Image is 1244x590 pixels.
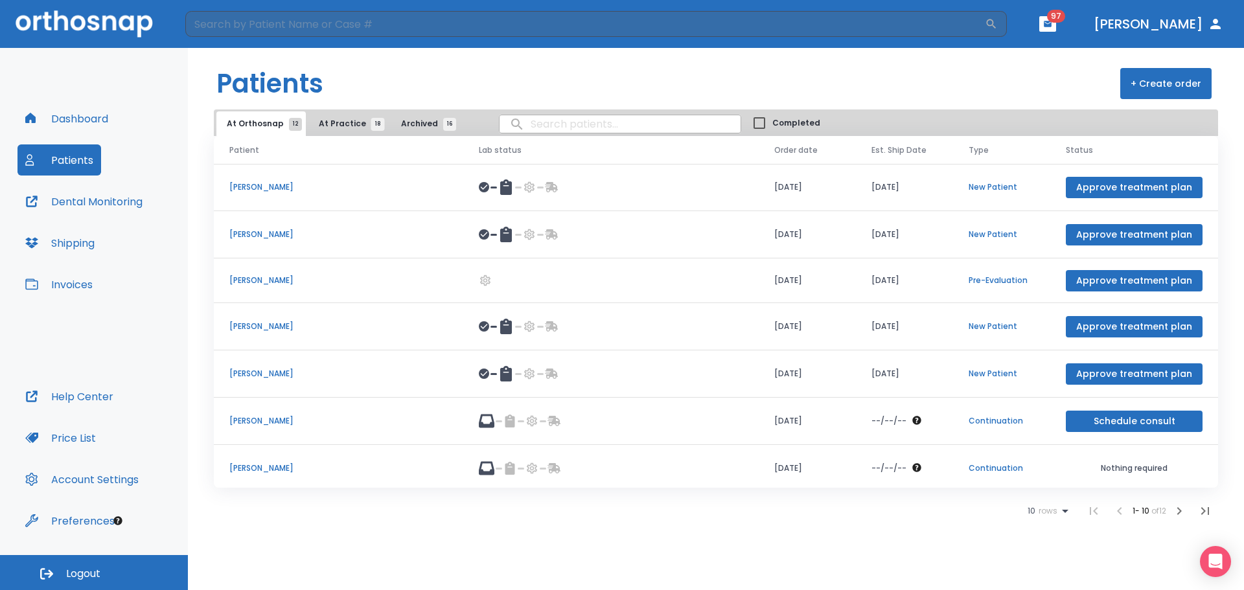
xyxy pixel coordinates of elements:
[969,462,1035,474] p: Continuation
[759,164,856,211] td: [DATE]
[229,144,259,156] span: Patient
[229,275,448,286] p: [PERSON_NAME]
[969,321,1035,332] p: New Patient
[17,464,146,495] button: Account Settings
[969,181,1035,193] p: New Patient
[1088,12,1228,36] button: [PERSON_NAME]
[17,269,100,300] button: Invoices
[16,10,153,37] img: Orthosnap
[371,118,385,131] span: 18
[229,368,448,380] p: [PERSON_NAME]
[17,144,101,176] button: Patients
[229,321,448,332] p: [PERSON_NAME]
[1066,144,1093,156] span: Status
[1066,270,1203,291] button: Approve treatment plan
[1047,10,1065,23] span: 97
[227,118,295,130] span: At Orthosnap
[1120,68,1212,99] button: + Create order
[1066,363,1203,385] button: Approve treatment plan
[17,381,121,412] button: Help Center
[759,258,856,303] td: [DATE]
[229,462,448,474] p: [PERSON_NAME]
[17,505,122,536] button: Preferences
[969,275,1035,286] p: Pre-Evaluation
[759,398,856,445] td: [DATE]
[229,415,448,427] p: [PERSON_NAME]
[856,211,953,258] td: [DATE]
[772,117,820,129] span: Completed
[17,227,102,258] button: Shipping
[1066,411,1203,432] button: Schedule consult
[1200,546,1231,577] div: Open Intercom Messenger
[17,103,116,134] button: Dashboard
[856,303,953,350] td: [DATE]
[871,462,938,474] div: The date will be available after approving treatment plan
[1066,462,1203,474] p: Nothing required
[112,515,124,527] div: Tooltip anchor
[17,422,104,453] button: Price List
[216,111,463,136] div: tabs
[1133,505,1151,516] span: 1 - 10
[17,186,150,217] button: Dental Monitoring
[759,350,856,398] td: [DATE]
[1066,177,1203,198] button: Approve treatment plan
[759,211,856,258] td: [DATE]
[759,303,856,350] td: [DATE]
[479,144,522,156] span: Lab status
[969,415,1035,427] p: Continuation
[401,118,450,130] span: Archived
[856,350,953,398] td: [DATE]
[969,144,989,156] span: Type
[185,11,985,37] input: Search by Patient Name or Case #
[774,144,818,156] span: Order date
[319,118,378,130] span: At Practice
[66,567,100,581] span: Logout
[216,64,323,103] h1: Patients
[871,144,927,156] span: Est. Ship Date
[759,445,856,492] td: [DATE]
[500,111,741,137] input: search
[289,118,302,131] span: 12
[856,164,953,211] td: [DATE]
[969,229,1035,240] p: New Patient
[969,368,1035,380] p: New Patient
[1035,506,1057,516] span: rows
[1066,316,1203,337] button: Approve treatment plan
[856,258,953,303] td: [DATE]
[1028,506,1035,516] span: 10
[871,415,938,427] div: The date will be available after approving treatment plan
[229,181,448,193] p: [PERSON_NAME]
[1151,505,1166,516] span: of 12
[871,415,906,427] p: --/--/--
[443,118,456,131] span: 16
[229,229,448,240] p: [PERSON_NAME]
[871,462,906,474] p: --/--/--
[1066,224,1203,245] button: Approve treatment plan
